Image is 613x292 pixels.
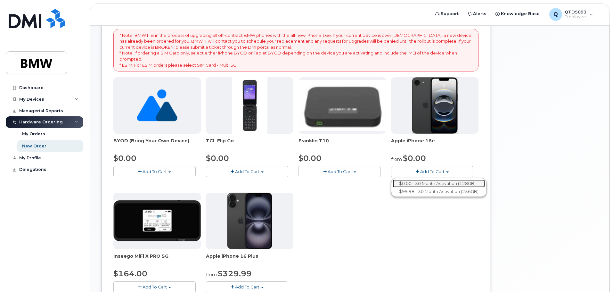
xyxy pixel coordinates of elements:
[393,179,485,188] a: $0.00 - 30 Month Activation (128GB)
[206,138,293,150] div: TCL Flip Go
[565,14,586,20] span: Employee
[235,284,259,289] span: Add To Cart
[391,156,402,162] small: from
[553,11,558,18] span: Q
[441,11,459,17] span: Support
[113,154,136,163] span: $0.00
[232,77,267,134] img: TCL_FLIP_MODE.jpg
[113,269,147,278] span: $164.00
[298,154,322,163] span: $0.00
[491,7,544,20] a: Knowledge Base
[391,138,478,150] div: Apple iPhone 16e
[585,264,608,287] iframe: Messenger Launcher
[113,253,201,266] div: Inseego MiFi X PRO 5G
[143,169,167,174] span: Add To Cart
[412,77,458,134] img: iphone16e.png
[391,166,473,177] button: Add To Cart
[113,166,196,177] button: Add To Cart
[206,272,217,278] small: from
[403,154,426,163] span: $0.00
[420,169,445,174] span: Add To Cart
[137,77,177,134] img: no_image_found-2caef05468ed5679b831cfe6fc140e25e0c280774317ffc20a367ab7fd17291e.png
[113,138,201,150] div: BYOD (Bring Your Own Device)
[113,200,201,241] img: cut_small_inseego_5G.jpg
[235,169,259,174] span: Add To Cart
[431,7,463,20] a: Support
[501,11,540,17] span: Knowledge Base
[393,188,485,196] a: $99.98 - 30 Month Activation (256GB)
[227,193,272,249] img: iphone_16_plus.png
[119,32,472,68] p: * Note: BMW IT is in the process of upgrading all off-contract BMW phones with the all-new iPhone...
[545,8,598,21] div: QTD5093
[565,9,586,14] span: QTD5093
[206,253,293,266] div: Apple iPhone 16 Plus
[206,154,229,163] span: $0.00
[143,284,167,289] span: Add To Cart
[298,80,386,131] img: t10.jpg
[473,11,486,17] span: Alerts
[218,269,252,278] span: $329.99
[328,169,352,174] span: Add To Cart
[298,138,386,150] div: Franklin T10
[206,166,288,177] button: Add To Cart
[463,7,491,20] a: Alerts
[298,166,381,177] button: Add To Cart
